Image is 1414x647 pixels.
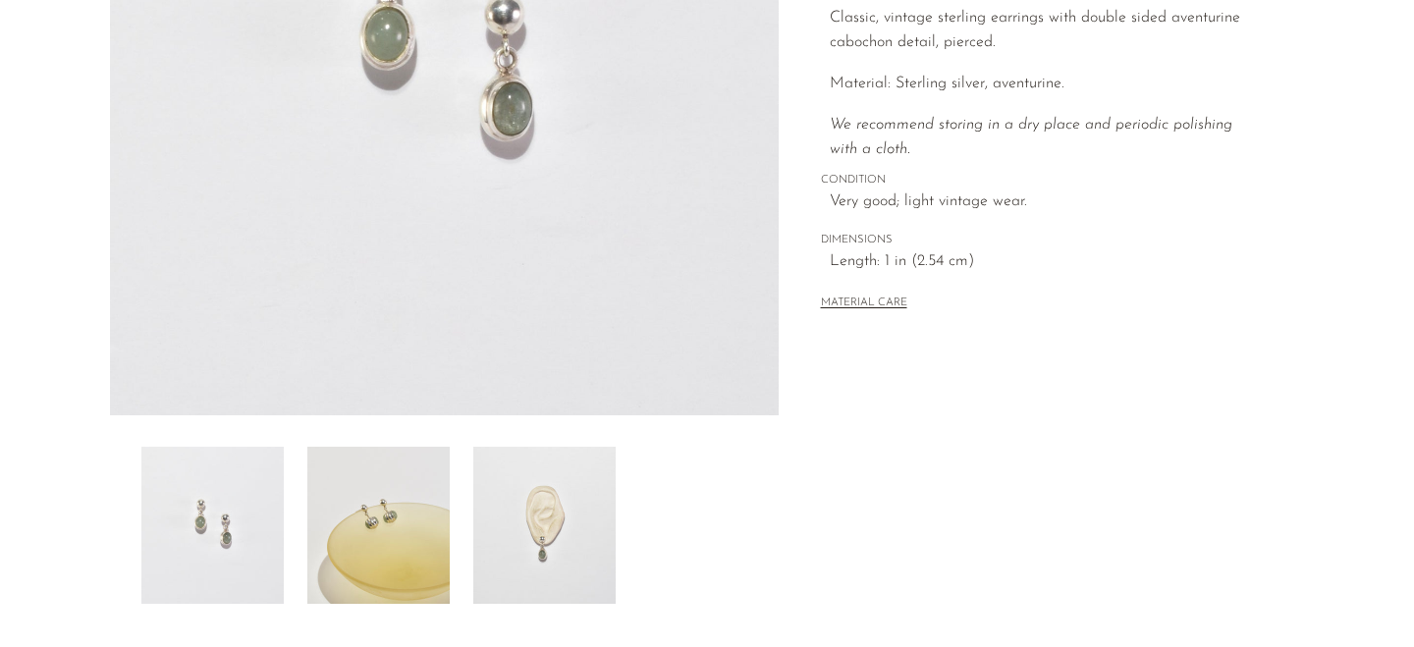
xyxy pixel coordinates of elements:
img: Sterling Aventurine Earrings [141,447,284,604]
span: CONDITION [821,172,1263,189]
span: DIMENSIONS [821,232,1263,249]
img: Sterling Aventurine Earrings [307,447,450,604]
p: Material: Sterling silver, aventurine. [830,72,1263,97]
i: We recommend storing in a dry place and periodic polishing with a cloth. [830,117,1232,158]
img: Sterling Aventurine Earrings [473,447,616,604]
button: MATERIAL CARE [821,297,907,311]
span: Very good; light vintage wear. [830,189,1263,215]
p: Classic, vintage sterling earrings with double sided aventurine cabochon detail, pierced. [830,6,1263,56]
span: Length: 1 in (2.54 cm) [830,249,1263,275]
